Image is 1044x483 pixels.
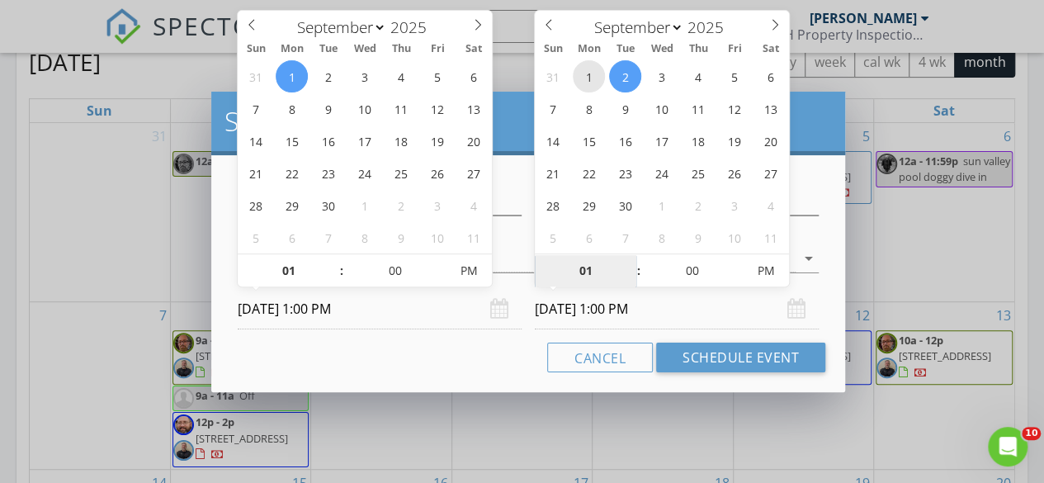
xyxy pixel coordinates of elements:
span: September 22, 2025 [276,157,308,189]
span: September 8, 2025 [276,92,308,125]
span: October 11, 2025 [754,221,787,253]
span: September 23, 2025 [312,157,344,189]
span: September 12, 2025 [421,92,453,125]
span: September 29, 2025 [276,189,308,221]
span: September 18, 2025 [682,125,714,157]
span: October 9, 2025 [385,221,417,253]
span: October 6, 2025 [573,221,605,253]
span: September 14, 2025 [239,125,272,157]
input: Year [386,17,441,38]
input: Select date [238,289,522,329]
span: Tue [607,44,644,54]
span: October 8, 2025 [645,221,678,253]
span: September 5, 2025 [421,60,453,92]
span: September 21, 2025 [536,157,569,189]
span: September 19, 2025 [718,125,750,157]
span: September 16, 2025 [609,125,641,157]
span: September 22, 2025 [573,157,605,189]
span: September 8, 2025 [573,92,605,125]
span: October 5, 2025 [239,221,272,253]
span: October 5, 2025 [536,221,569,253]
span: September 25, 2025 [682,157,714,189]
span: September 17, 2025 [645,125,678,157]
span: Thu [383,44,419,54]
span: September 24, 2025 [348,157,380,189]
span: 10 [1022,427,1041,440]
span: September 27, 2025 [457,157,489,189]
span: September 29, 2025 [573,189,605,221]
span: September 6, 2025 [754,60,787,92]
span: September 17, 2025 [348,125,380,157]
span: October 11, 2025 [457,221,489,253]
span: October 10, 2025 [421,221,453,253]
span: August 31, 2025 [536,60,569,92]
span: September 7, 2025 [239,92,272,125]
span: September 12, 2025 [718,92,750,125]
span: October 9, 2025 [682,221,714,253]
span: September 15, 2025 [276,125,308,157]
span: Thu [680,44,716,54]
button: Cancel [547,343,653,372]
span: October 8, 2025 [348,221,380,253]
span: September 15, 2025 [573,125,605,157]
span: September 28, 2025 [239,189,272,221]
span: October 7, 2025 [312,221,344,253]
span: September 1, 2025 [573,60,605,92]
span: September 28, 2025 [536,189,569,221]
span: September 23, 2025 [609,157,641,189]
span: October 7, 2025 [609,221,641,253]
span: October 2, 2025 [682,189,714,221]
span: September 11, 2025 [682,92,714,125]
span: September 9, 2025 [609,92,641,125]
span: September 30, 2025 [609,189,641,221]
span: Sun [535,44,571,54]
span: September 26, 2025 [421,157,453,189]
span: October 3, 2025 [421,189,453,221]
span: September 3, 2025 [348,60,380,92]
span: : [636,254,641,287]
span: September 10, 2025 [348,92,380,125]
iframe: Intercom live chat [988,427,1027,466]
span: September 25, 2025 [385,157,417,189]
span: September 11, 2025 [385,92,417,125]
span: Click to toggle [446,254,491,287]
span: October 1, 2025 [645,189,678,221]
i: arrow_drop_down [799,249,819,268]
span: Wed [347,44,383,54]
span: September 4, 2025 [385,60,417,92]
span: Wed [644,44,680,54]
span: October 10, 2025 [718,221,750,253]
span: September 2, 2025 [312,60,344,92]
span: September 7, 2025 [536,92,569,125]
span: September 6, 2025 [457,60,489,92]
span: Click to toggle [743,254,788,287]
span: September 21, 2025 [239,157,272,189]
span: September 19, 2025 [421,125,453,157]
span: Mon [571,44,607,54]
span: September 20, 2025 [754,125,787,157]
span: Sat [753,44,789,54]
span: October 3, 2025 [718,189,750,221]
span: Fri [716,44,753,54]
span: August 31, 2025 [239,60,272,92]
input: Select date [535,289,819,329]
span: Sat [456,44,492,54]
span: September 13, 2025 [457,92,489,125]
span: October 4, 2025 [754,189,787,221]
h2: Schedule Event [224,105,832,138]
span: : [339,254,344,287]
span: Sun [238,44,274,54]
span: September 2, 2025 [609,60,641,92]
span: September 1, 2025 [276,60,308,92]
span: September 27, 2025 [754,157,787,189]
span: September 18, 2025 [385,125,417,157]
span: September 26, 2025 [718,157,750,189]
span: September 14, 2025 [536,125,569,157]
span: September 4, 2025 [682,60,714,92]
span: Fri [419,44,456,54]
span: September 20, 2025 [457,125,489,157]
span: September 13, 2025 [754,92,787,125]
span: Tue [310,44,347,54]
span: October 1, 2025 [348,189,380,221]
span: September 10, 2025 [645,92,678,125]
